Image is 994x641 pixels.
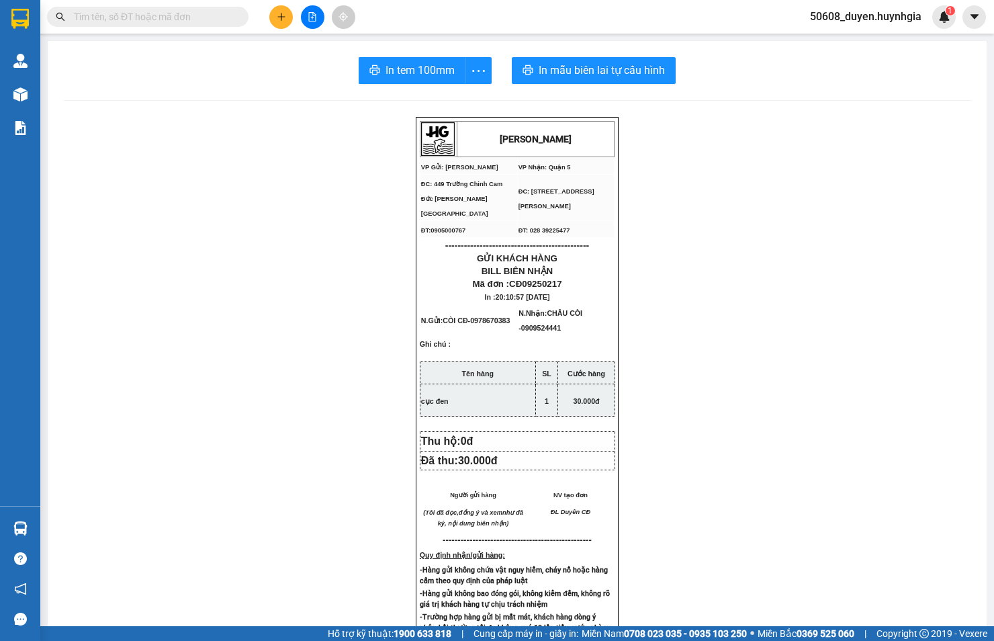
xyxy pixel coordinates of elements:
img: solution-icon [13,121,28,135]
span: printer [369,65,380,77]
span: BILL BIÊN NHẬN [482,266,553,276]
span: Ghi chú : [420,340,451,359]
span: Hỗ trợ kỹ thuật: [328,626,451,641]
span: VP Nhận: Quận 5 [518,164,571,171]
span: - [468,316,510,325]
span: Cung cấp máy in - giấy in: [473,626,578,641]
span: | [864,626,866,641]
button: printerIn mẫu biên lai tự cấu hình [512,57,676,84]
span: N.Nhận: [518,309,582,332]
button: aim [332,5,355,29]
span: GỬI KHÁCH HÀNG [477,253,557,263]
span: 1 [545,397,549,405]
span: CHÂU CÒI - [518,309,582,332]
img: logo [421,122,455,156]
span: 20:10:57 [DATE] [496,293,550,301]
span: Thu hộ: [421,435,479,447]
span: 0978670383 [470,316,510,325]
img: warehouse-icon [13,87,28,101]
span: aim [338,12,348,22]
span: more [465,62,491,79]
strong: -Hàng gửi không chứa vật nguy hiểm, cháy nổ hoặc hàng cấm theo quy định của pháp luật [420,566,608,585]
em: (Tôi đã đọc,đồng ý và xem [423,509,502,516]
span: message [14,613,27,626]
input: Tìm tên, số ĐT hoặc mã đơn [74,9,232,24]
button: plus [269,5,293,29]
span: 1 [948,6,952,15]
span: ----------------------------------------------- [451,535,592,545]
button: printerIn tem 100mm [359,57,465,84]
span: printer [523,65,533,77]
img: warehouse-icon [13,521,28,536]
span: copyright [919,629,929,638]
span: In tem 100mm [386,62,455,79]
span: ---------------------------------------------- [445,240,589,251]
span: notification [14,583,27,595]
strong: 0708 023 035 - 0935 103 250 [624,628,747,639]
strong: Cước hàng [568,370,605,378]
span: ĐT:0905000767 [421,227,465,234]
img: icon-new-feature [938,11,950,23]
span: In : [485,293,550,301]
strong: Tên hàng [462,370,494,378]
span: ĐT: 028 39225477 [518,227,570,234]
strong: 0369 525 060 [797,628,854,639]
span: file-add [308,12,317,22]
span: Miền Bắc [758,626,854,641]
em: như đã ký, nội dung biên nhận) [438,509,523,527]
span: N.Gửi: [421,316,510,325]
span: | [461,626,463,641]
strong: SL [542,370,551,378]
span: NV tạo đơn [553,492,588,499]
span: CÒI CĐ [443,316,467,325]
span: Miền Nam [582,626,747,641]
span: 0909524441 [521,324,561,332]
img: logo-vxr [11,9,29,29]
span: 30.000đ [458,455,498,466]
span: Đã thu: [421,455,498,466]
span: question-circle [14,552,27,565]
button: file-add [301,5,324,29]
span: cục đen [421,397,449,405]
button: more [465,57,492,84]
span: --- [443,535,451,545]
span: CĐ09250217 [509,279,562,289]
span: ĐL Duyên CĐ [551,509,590,515]
strong: 1900 633 818 [394,628,451,639]
button: caret-down [962,5,986,29]
span: 50608_duyen.huynhgia [799,8,932,25]
span: 0đ [461,435,473,447]
span: VP Gửi: [PERSON_NAME] [421,164,498,171]
span: Mã đơn : [472,279,561,289]
span: In mẫu biên lai tự cấu hình [539,62,665,79]
strong: -Hàng gửi không bao đóng gói, không kiểm đếm, không rõ giá trị khách hàng tự chịu trách nhiệm [420,589,610,609]
sup: 1 [946,6,955,15]
strong: [PERSON_NAME] [500,134,572,144]
span: plus [277,12,286,22]
strong: Quy định nhận/gửi hàng: [420,551,505,559]
span: ĐC: [STREET_ADDRESS][PERSON_NAME] [518,188,594,210]
span: caret-down [968,11,981,23]
span: ⚪️ [750,631,754,636]
span: ĐC: 449 Trường Chinh Cam Đức [PERSON_NAME][GEOGRAPHIC_DATA] [421,181,502,217]
span: search [56,12,65,22]
img: warehouse-icon [13,54,28,68]
span: Người gửi hàng [450,492,496,499]
span: 30.000đ [573,397,599,405]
